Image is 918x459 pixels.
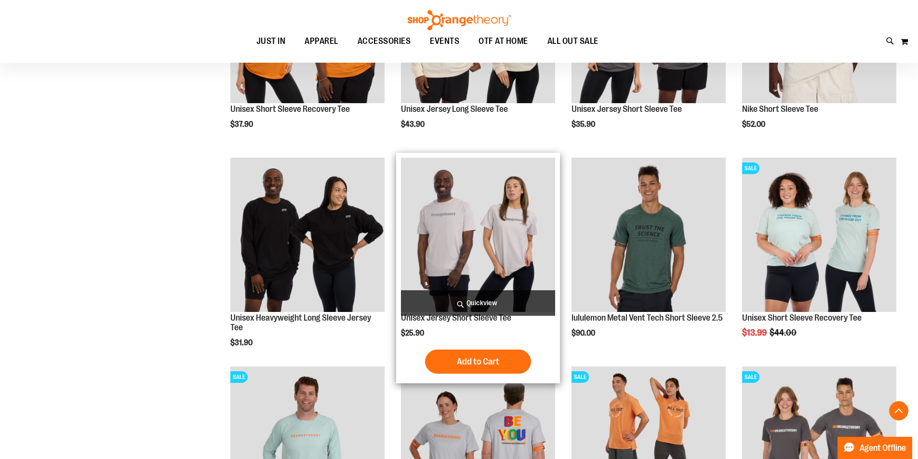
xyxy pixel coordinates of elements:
span: $35.90 [572,120,597,129]
span: $13.99 [742,328,768,337]
span: EVENTS [430,30,459,52]
a: Unisex Short Sleeve Recovery Tee [230,104,350,114]
a: Unisex Jersey Long Sleeve Tee [401,104,508,114]
button: Back To Top [889,401,908,420]
a: Main view of 2024 October lululemon Metal Vent Tech SS [572,158,726,313]
img: Main of 2024 AUGUST Unisex Short Sleeve Recovery Tee [742,158,896,312]
a: Unisex Jersey Short Sleeve Tee [401,313,511,323]
span: $44.00 [770,328,798,337]
button: Agent Offline [838,437,912,459]
span: $37.90 [230,120,254,129]
span: Add to Cart [457,356,499,367]
img: OTF Unisex Heavyweight Long Sleeve Jersey Tee Black [230,158,385,312]
a: Nike Short Sleeve Tee [742,104,818,114]
span: SALE [230,371,248,383]
span: $43.90 [401,120,426,129]
span: $90.00 [572,329,597,337]
span: $31.90 [230,338,254,347]
span: $25.90 [401,329,426,337]
a: Unisex Short Sleeve Recovery Tee [742,313,862,323]
span: ACCESSORIES [358,30,411,52]
button: Add to Cart [425,350,531,374]
span: JUST IN [256,30,286,52]
a: lululemon Metal Vent Tech Short Sleeve 2.5 [572,313,723,323]
img: Shop Orangetheory [406,10,512,30]
span: SALE [572,371,589,383]
div: product [396,153,560,383]
a: Quickview [401,290,555,316]
span: APPAREL [305,30,338,52]
div: product [737,153,901,362]
div: product [226,153,389,371]
a: Unisex Heavyweight Long Sleeve Jersey Tee [230,313,371,332]
span: OTF AT HOME [479,30,528,52]
a: Unisex Jersey Short Sleeve Tee [572,104,682,114]
span: SALE [742,371,759,383]
span: Agent Offline [860,444,906,453]
span: ALL OUT SALE [547,30,599,52]
img: OTF Unisex Jersey SS Tee Grey [401,158,555,312]
a: OTF Unisex Heavyweight Long Sleeve Jersey Tee Black [230,158,385,313]
a: Main of 2024 AUGUST Unisex Short Sleeve Recovery TeeSALE [742,158,896,313]
span: $52.00 [742,120,767,129]
a: OTF Unisex Jersey SS Tee Grey [401,158,555,313]
span: SALE [742,162,759,174]
img: Main view of 2024 October lululemon Metal Vent Tech SS [572,158,726,312]
div: product [567,153,731,362]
